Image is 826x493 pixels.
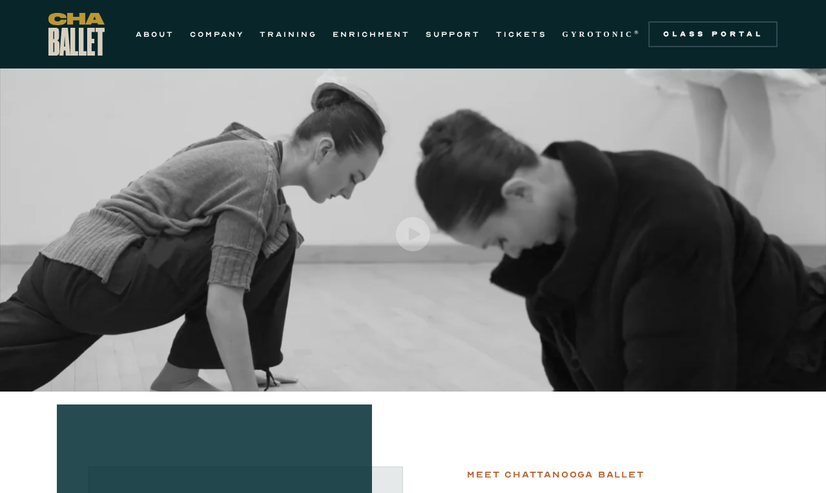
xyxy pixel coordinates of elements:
a: COMPANY [190,26,244,42]
a: ABOUT [136,26,174,42]
a: GYROTONIC® [563,26,641,42]
a: Class Portal [648,21,778,47]
a: ENRICHMENT [333,26,410,42]
sup: ® [634,29,641,36]
strong: GYROTONIC [563,30,634,39]
a: TRAINING [260,26,317,42]
a: SUPPORT [426,26,480,42]
a: home [48,13,105,56]
div: Class Portal [656,29,770,39]
a: TICKETS [496,26,547,42]
div: Meet chattanooga ballet [467,467,644,483]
